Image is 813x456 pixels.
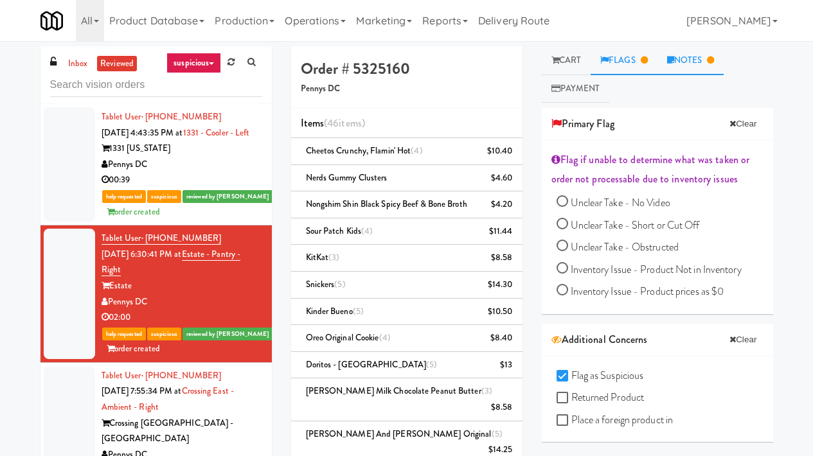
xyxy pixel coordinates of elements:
[488,304,513,320] div: $10.50
[107,206,160,218] span: order created
[500,357,512,373] div: $13
[306,358,438,371] span: Doritos - [GEOGRAPHIC_DATA]
[306,198,467,210] span: Nongshim Shin Black Spicy Beef & Bone Broth
[306,225,373,237] span: Sour Patch Kids
[40,225,272,363] li: Tablet User· [PHONE_NUMBER][DATE] 6:30:41 PM atEstate - Pantry - RightEstatePennys DC02:00help re...
[571,284,724,299] span: Inventory Issue - Product prices as $0
[542,75,610,103] a: Payment
[557,264,568,276] input: Inventory Issue - Product Not in Inventory
[102,110,222,123] a: Tablet User· [PHONE_NUMBER]
[102,294,262,310] div: Pennys DC
[571,262,742,277] span: Inventory Issue - Product Not in Inventory
[551,114,614,134] span: Primary Flag
[306,428,503,440] span: [PERSON_NAME] and [PERSON_NAME] Original
[328,251,339,263] span: (3)
[306,331,391,344] span: Oreo Original Cookie
[557,393,571,403] input: Returned Product
[491,399,513,416] div: $8.58
[557,241,568,253] input: Unclear Take - Obstructed
[571,195,670,210] span: Unclear Take - No Video
[301,116,365,130] span: Items
[102,278,262,294] div: Estate
[379,331,391,344] span: (4)
[542,46,591,75] a: Cart
[551,330,648,349] span: Additional Concerns
[723,330,763,349] button: Clear
[411,145,422,157] span: (4)
[183,328,273,340] span: reviewed by [PERSON_NAME]
[334,278,345,290] span: (5)
[591,46,657,75] a: Flags
[571,412,674,427] span: Place a foreign product in
[301,60,513,77] h4: Order # 5325160
[102,127,183,139] span: [DATE] 4:43:35 PM at
[353,305,364,317] span: (5)
[102,416,262,447] div: Crossing [GEOGRAPHIC_DATA] - [GEOGRAPHIC_DATA]
[491,170,513,186] div: $4.60
[141,232,222,244] span: · [PHONE_NUMBER]
[481,385,492,397] span: (3)
[102,232,222,245] a: Tablet User· [PHONE_NUMBER]
[571,240,679,254] span: Unclear Take - Obstructed
[102,310,262,326] div: 02:00
[97,56,137,72] a: reviewed
[571,390,645,405] span: Returned Product
[102,157,262,173] div: Pennys DC
[102,248,182,260] span: [DATE] 6:30:41 PM at
[551,150,764,188] div: Flag if unable to determine what was taken or order not processable due to inventory issues
[306,145,423,157] span: Cheetos Crunchy, Flamin' Hot
[166,53,221,73] a: suspicious
[40,104,272,225] li: Tablet User· [PHONE_NUMBER][DATE] 4:43:35 PM at1331 - Cooler - Left1331 [US_STATE]Pennys DC00:39h...
[492,428,503,440] span: (5)
[183,190,273,203] span: reviewed by [PERSON_NAME]
[306,385,493,397] span: [PERSON_NAME] Milk Chocolate Peanut Butter
[147,190,181,203] span: suspicious
[657,46,724,75] a: Notes
[102,369,222,381] a: Tablet User· [PHONE_NUMBER]
[102,328,146,340] span: help requested
[491,197,513,213] div: $4.20
[107,342,160,355] span: order created
[723,114,763,134] button: Clear
[40,10,63,32] img: Micromart
[65,56,91,72] a: inbox
[491,250,513,266] div: $8.58
[102,190,146,203] span: help requested
[490,330,513,346] div: $8.40
[571,218,700,232] span: Unclear Take - Short or Cut Off
[306,278,346,290] span: Snickers
[102,172,262,188] div: 00:39
[147,328,181,340] span: suspicious
[339,116,362,130] ng-pluralize: items
[557,416,571,426] input: Place a foreign product in
[557,371,571,381] input: Flag as Suspicious
[301,84,513,94] h5: Pennys DC
[488,277,513,293] div: $14.30
[141,369,222,381] span: · [PHONE_NUMBER]
[324,116,365,130] span: (46 )
[571,368,644,383] span: Flag as Suspicious
[557,220,568,231] input: Unclear Take - Short or Cut Off
[306,251,340,263] span: KitKat
[102,141,262,157] div: 1331 [US_STATE]
[487,143,513,159] div: $10.40
[50,73,262,97] input: Search vision orders
[306,305,364,317] span: Kinder Bueno
[141,110,222,123] span: · [PHONE_NUMBER]
[426,358,437,371] span: (5)
[102,385,182,397] span: [DATE] 7:55:34 PM at
[557,197,568,209] input: Unclear Take - No Video
[306,171,388,184] span: Nerds Gummy Clusters
[489,224,513,240] div: $11.44
[557,286,568,297] input: Inventory Issue - Product prices as $0
[361,225,373,237] span: (4)
[183,127,250,139] a: 1331 - Cooler - Left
